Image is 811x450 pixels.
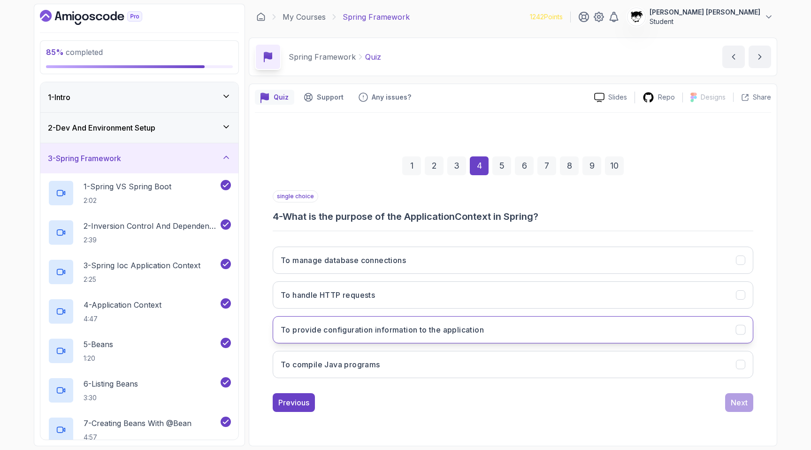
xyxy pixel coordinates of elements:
p: 7 - Creating Beans With @Bean [84,418,191,429]
button: 4-Application Context4:47 [48,298,231,325]
button: user profile image[PERSON_NAME] [PERSON_NAME]Student [627,8,773,26]
p: [PERSON_NAME] [PERSON_NAME] [650,8,760,17]
p: 1:20 [84,354,113,363]
a: Repo [635,92,682,103]
button: quiz button [255,90,294,105]
a: My Courses [283,11,326,23]
p: 2:02 [84,196,171,205]
button: To compile Java programs [273,351,753,378]
p: Quiz [365,51,381,62]
button: 2-Dev And Environment Setup [40,113,238,143]
p: 1 - Spring VS Spring Boot [84,181,171,192]
button: 5-Beans1:20 [48,338,231,364]
h3: 4 - What is the purpose of the ApplicationContext in Spring? [273,210,753,223]
div: 5 [492,156,511,175]
p: Spring Framework [343,11,410,23]
div: 4 [470,156,489,175]
p: Share [753,93,771,102]
button: 1-Spring VS Spring Boot2:02 [48,180,231,206]
div: Next [731,397,748,408]
p: Quiz [274,93,289,102]
div: 3 [447,156,466,175]
button: To manage database connections [273,247,753,274]
button: To handle HTTP requests [273,281,753,309]
p: single choice [273,190,318,202]
p: 3:30 [84,393,138,403]
button: Next [725,393,753,412]
p: 4:47 [84,314,161,324]
p: 6 - Listing Beans [84,378,138,389]
a: Dashboard [40,10,164,25]
p: 1242 Points [530,12,563,22]
h3: 2 - Dev And Environment Setup [48,122,155,133]
p: 3 - Spring Ioc Application Context [84,260,200,271]
div: 9 [582,156,601,175]
p: 2 - Inversion Control And Dependency Injection [84,220,219,232]
button: To provide configuration information to the application [273,316,753,343]
button: Share [733,93,771,102]
h3: To provide configuration information to the application [281,324,484,335]
button: 7-Creating Beans With @Bean4:57 [48,417,231,443]
img: user profile image [627,8,645,26]
button: Feedback button [353,90,417,105]
h3: 3 - Spring Framework [48,153,121,164]
p: Spring Framework [289,51,356,62]
button: next content [749,46,771,68]
button: 6-Listing Beans3:30 [48,377,231,403]
button: Previous [273,393,315,412]
a: Dashboard [256,12,266,22]
div: 7 [537,156,556,175]
p: 5 - Beans [84,339,113,350]
h3: To compile Java programs [281,359,380,370]
p: Slides [608,93,627,102]
div: 1 [402,156,421,175]
p: 4 - Application Context [84,299,161,310]
a: Slides [587,93,635,102]
div: 8 [560,156,579,175]
button: 2-Inversion Control And Dependency Injection2:39 [48,219,231,246]
button: 1-Intro [40,82,238,112]
p: Support [317,93,344,102]
div: Previous [278,397,309,408]
button: previous content [722,46,745,68]
p: Any issues? [372,93,411,102]
button: 3-Spring Framework [40,143,238,173]
p: 2:25 [84,275,200,284]
p: Designs [701,93,726,102]
h3: To manage database connections [281,255,406,266]
span: 85 % [46,47,64,57]
p: Student [650,17,760,26]
p: Repo [658,93,675,102]
button: Support button [298,90,349,105]
div: 10 [605,156,624,175]
button: 3-Spring Ioc Application Context2:25 [48,259,231,285]
p: 2:39 [84,235,219,245]
p: 4:57 [84,433,191,442]
div: 2 [425,156,444,175]
div: 6 [515,156,534,175]
span: completed [46,47,103,57]
h3: 1 - Intro [48,92,70,103]
h3: To handle HTTP requests [281,289,375,301]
